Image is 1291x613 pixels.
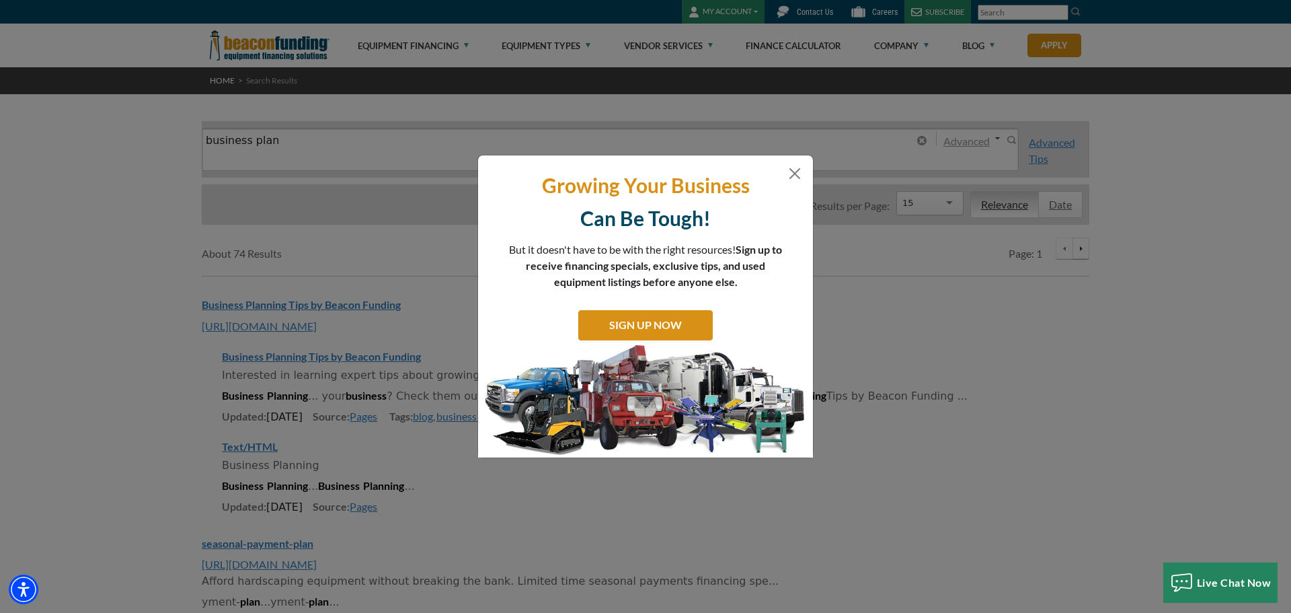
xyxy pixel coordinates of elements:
a: SIGN UP NOW [578,310,713,340]
button: Live Chat Now [1163,563,1278,603]
span: Sign up to receive financing specials, exclusive tips, and used equipment listings before anyone ... [526,243,782,288]
p: But it doesn't have to be with the right resources! [508,242,783,290]
button: Close [787,166,803,182]
div: Accessibility Menu [9,575,38,604]
img: subscribe-modal.jpg [478,344,813,458]
p: Can Be Tough! [488,205,803,231]
span: Live Chat Now [1197,576,1272,589]
p: Growing Your Business [488,172,803,199]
